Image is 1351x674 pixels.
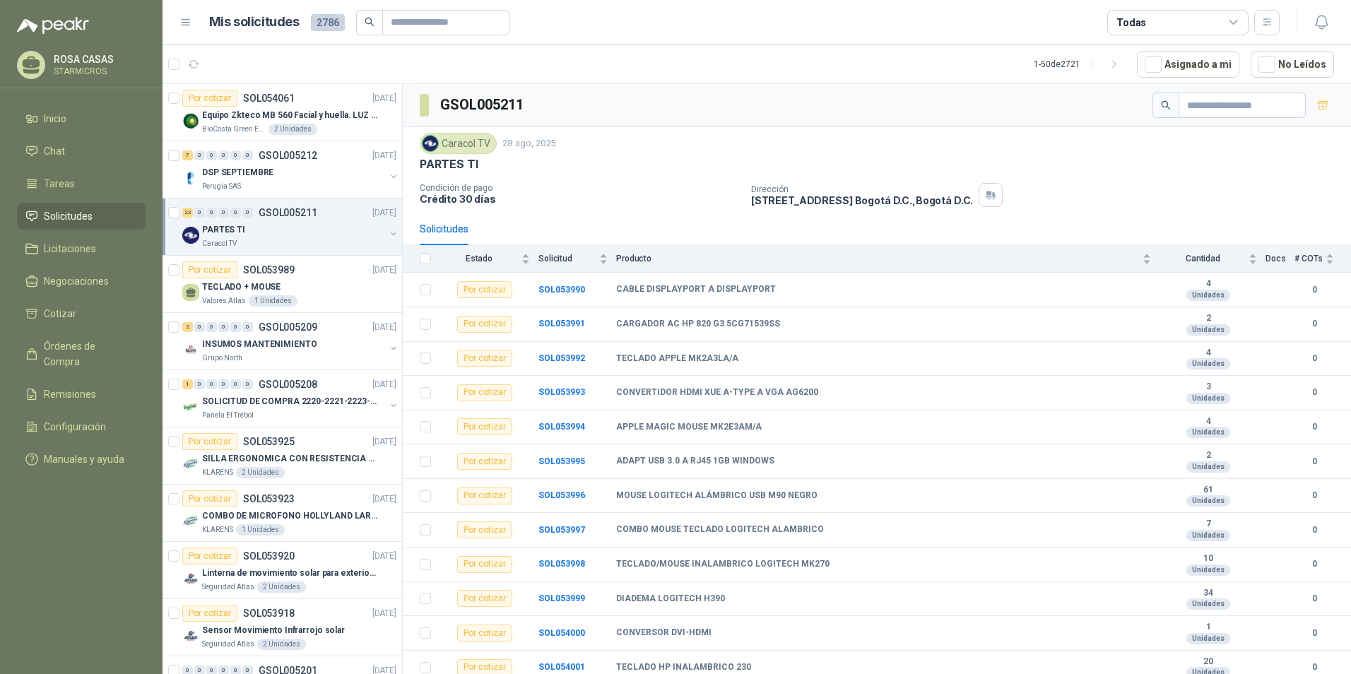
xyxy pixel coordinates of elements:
[182,90,237,107] div: Por cotizar
[163,256,402,313] a: Por cotizarSOL053989[DATE] TECLADO + MOUSEValores Atlas1 Unidades
[1294,557,1334,571] b: 0
[44,241,96,256] span: Licitaciones
[616,593,725,605] b: DIADEMA LOGITECH H390
[163,84,402,141] a: Por cotizarSOL054061[DATE] Company LogoEquipo Zkteco MB 560 Facial y huella. LUZ VISIBLEBioCosta ...
[1186,495,1230,507] div: Unidades
[538,422,585,432] a: SOL053994
[17,300,146,327] a: Cotizar
[1186,564,1230,576] div: Unidades
[182,150,193,160] div: 7
[243,93,295,103] p: SOL054061
[457,521,512,538] div: Por cotizar
[751,184,973,194] p: Dirección
[44,306,76,321] span: Cotizar
[242,208,253,218] div: 0
[202,238,237,249] p: Caracol TV
[1137,51,1239,78] button: Asignado a mi
[257,639,306,650] div: 2 Unidades
[202,223,245,237] p: PARTES TI
[457,350,512,367] div: Por cotizar
[1160,588,1257,599] b: 34
[44,143,65,159] span: Chat
[259,322,317,332] p: GSOL005209
[243,265,295,275] p: SOL053989
[182,322,193,332] div: 2
[538,254,596,264] span: Solicitud
[242,322,253,332] div: 0
[54,67,142,76] p: STARMICROS
[202,452,378,466] p: SILLA ERGONOMICA CON RESISTENCIA A 150KG
[163,485,402,542] a: Por cotizarSOL053923[DATE] Company LogoCOMBO DE MICROFONO HOLLYLAND LARK M2KLARENS1 Unidades
[202,280,281,294] p: TECLADO + MOUSE
[1186,358,1230,369] div: Unidades
[538,593,585,603] a: SOL053999
[372,264,396,277] p: [DATE]
[751,194,973,206] p: [STREET_ADDRESS] Bogotá D.C. , Bogotá D.C.
[1186,598,1230,610] div: Unidades
[182,376,399,421] a: 1 0 0 0 0 0 GSOL005208[DATE] Company LogoSOLICITUD DE COMPRA 2220-2221-2223-2224Panela El Trébol
[457,487,512,504] div: Por cotizar
[420,157,478,172] p: PARTES TI
[182,627,199,644] img: Company Logo
[1116,15,1146,30] div: Todas
[182,208,193,218] div: 23
[202,395,378,408] p: SOLICITUD DE COMPRA 2220-2221-2223-2224
[1294,352,1334,365] b: 0
[616,353,738,365] b: TECLADO APPLE MK2A3LA/A
[236,467,285,478] div: 2 Unidades
[538,559,585,569] a: SOL053998
[242,150,253,160] div: 0
[365,17,374,27] span: search
[202,124,266,135] p: BioCosta Green Energy S.A.S
[538,628,585,638] a: SOL054000
[44,176,75,191] span: Tareas
[194,379,205,389] div: 0
[616,662,751,673] b: TECLADO HP INALAMBRICO 230
[202,509,378,523] p: COMBO DE MICROFONO HOLLYLAND LARK M2
[1160,553,1257,564] b: 10
[44,208,93,224] span: Solicitudes
[163,427,402,485] a: Por cotizarSOL053925[DATE] Company LogoSILLA ERGONOMICA CON RESISTENCIA A 150KGKLARENS2 Unidades
[17,381,146,408] a: Remisiones
[538,319,585,329] a: SOL053991
[17,446,146,473] a: Manuales y ayuda
[243,551,295,561] p: SOL053920
[202,639,254,650] p: Seguridad Atlas
[182,570,199,587] img: Company Logo
[243,608,295,618] p: SOL053918
[206,379,217,389] div: 0
[230,322,241,332] div: 0
[420,193,740,205] p: Crédito 30 días
[616,254,1140,264] span: Producto
[1186,633,1230,644] div: Unidades
[1294,283,1334,297] b: 0
[538,490,585,500] a: SOL053996
[457,556,512,573] div: Por cotizar
[616,319,780,330] b: CARGADOR AC HP 820 G3 5CG71539SS
[1294,386,1334,399] b: 0
[202,353,242,364] p: Grupo North
[538,525,585,535] b: SOL053997
[218,322,229,332] div: 0
[44,338,132,369] span: Órdenes de Compra
[372,149,396,162] p: [DATE]
[1186,393,1230,404] div: Unidades
[420,183,740,193] p: Condición de pago
[17,333,146,375] a: Órdenes de Compra
[17,17,89,34] img: Logo peakr
[538,456,585,466] b: SOL053995
[230,208,241,218] div: 0
[44,111,66,126] span: Inicio
[182,227,199,244] img: Company Logo
[269,124,317,135] div: 2 Unidades
[182,433,237,450] div: Por cotizar
[538,387,585,397] a: SOL053993
[17,235,146,262] a: Licitaciones
[1034,53,1126,76] div: 1 - 50 de 2721
[538,662,585,672] a: SOL054001
[502,137,556,150] p: 28 ago, 2025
